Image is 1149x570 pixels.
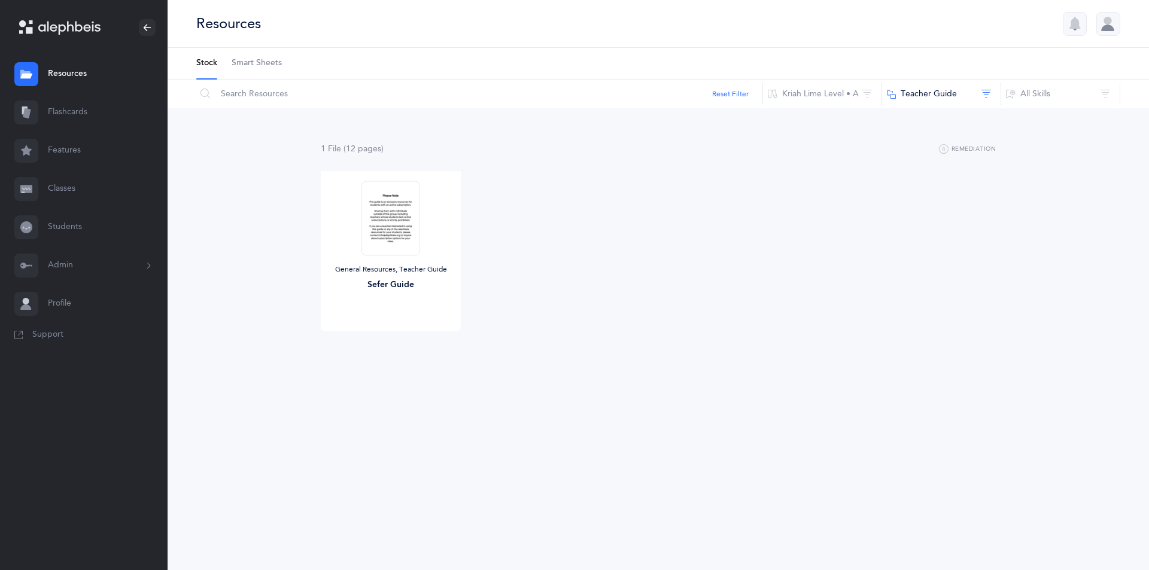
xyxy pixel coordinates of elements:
[378,144,381,154] span: s
[32,329,63,341] span: Support
[321,144,341,154] span: 1 File
[881,80,1001,108] button: Teacher Guide
[361,181,420,255] img: Sefer_Guide_-_Lime_A_-_Third_Grade_thumbnail_1757335065.png
[232,57,282,69] span: Smart Sheets
[196,80,763,108] input: Search Resources
[762,80,882,108] button: Kriah Lime Level • A
[1001,80,1120,108] button: All Skills
[344,144,384,154] span: (12 page )
[939,142,996,157] button: Remediation
[196,14,261,33] div: Resources
[330,279,451,291] div: Sefer Guide
[712,89,749,99] button: Reset Filter
[330,265,451,275] div: General Resources, Teacher Guide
